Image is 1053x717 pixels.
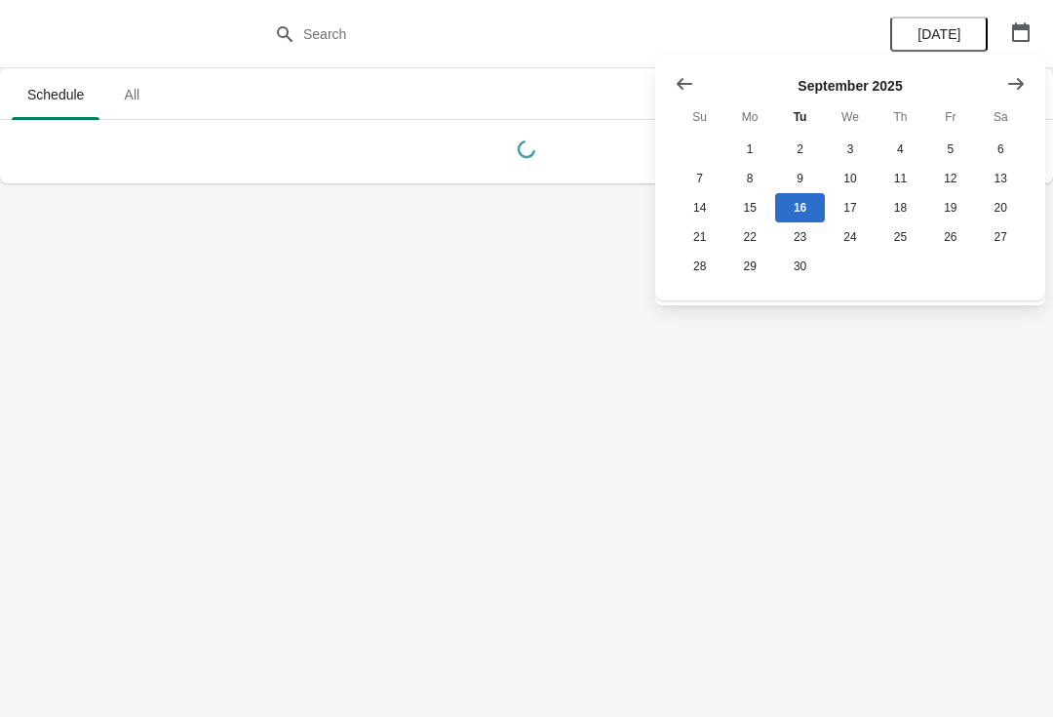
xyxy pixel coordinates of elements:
span: Schedule [12,77,99,112]
button: Saturday September 13 2025 [976,164,1026,193]
button: Monday September 29 2025 [724,252,774,281]
th: Wednesday [825,100,875,135]
button: Show previous month, August 2025 [667,66,702,101]
button: Monday September 15 2025 [724,193,774,222]
button: Saturday September 20 2025 [976,193,1026,222]
button: Friday September 12 2025 [925,164,975,193]
button: Tuesday September 2 2025 [775,135,825,164]
button: Sunday September 14 2025 [675,193,724,222]
span: [DATE] [917,26,960,42]
button: Saturday September 6 2025 [976,135,1026,164]
button: Today Tuesday September 16 2025 [775,193,825,222]
th: Monday [724,100,774,135]
th: Friday [925,100,975,135]
button: Wednesday September 3 2025 [825,135,875,164]
button: Thursday September 25 2025 [876,222,925,252]
span: All [107,77,156,112]
button: Sunday September 28 2025 [675,252,724,281]
button: Thursday September 18 2025 [876,193,925,222]
button: Wednesday September 10 2025 [825,164,875,193]
input: Search [302,17,790,52]
button: [DATE] [890,17,988,52]
button: Show next month, October 2025 [998,66,1033,101]
th: Thursday [876,100,925,135]
button: Wednesday September 17 2025 [825,193,875,222]
button: Friday September 19 2025 [925,193,975,222]
button: Thursday September 11 2025 [876,164,925,193]
button: Sunday September 21 2025 [675,222,724,252]
button: Monday September 1 2025 [724,135,774,164]
button: Monday September 8 2025 [724,164,774,193]
button: Friday September 5 2025 [925,135,975,164]
button: Tuesday September 9 2025 [775,164,825,193]
button: Tuesday September 23 2025 [775,222,825,252]
button: Thursday September 4 2025 [876,135,925,164]
th: Sunday [675,100,724,135]
button: Tuesday September 30 2025 [775,252,825,281]
th: Tuesday [775,100,825,135]
button: Sunday September 7 2025 [675,164,724,193]
button: Wednesday September 24 2025 [825,222,875,252]
button: Saturday September 27 2025 [976,222,1026,252]
button: Friday September 26 2025 [925,222,975,252]
th: Saturday [976,100,1026,135]
button: Monday September 22 2025 [724,222,774,252]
